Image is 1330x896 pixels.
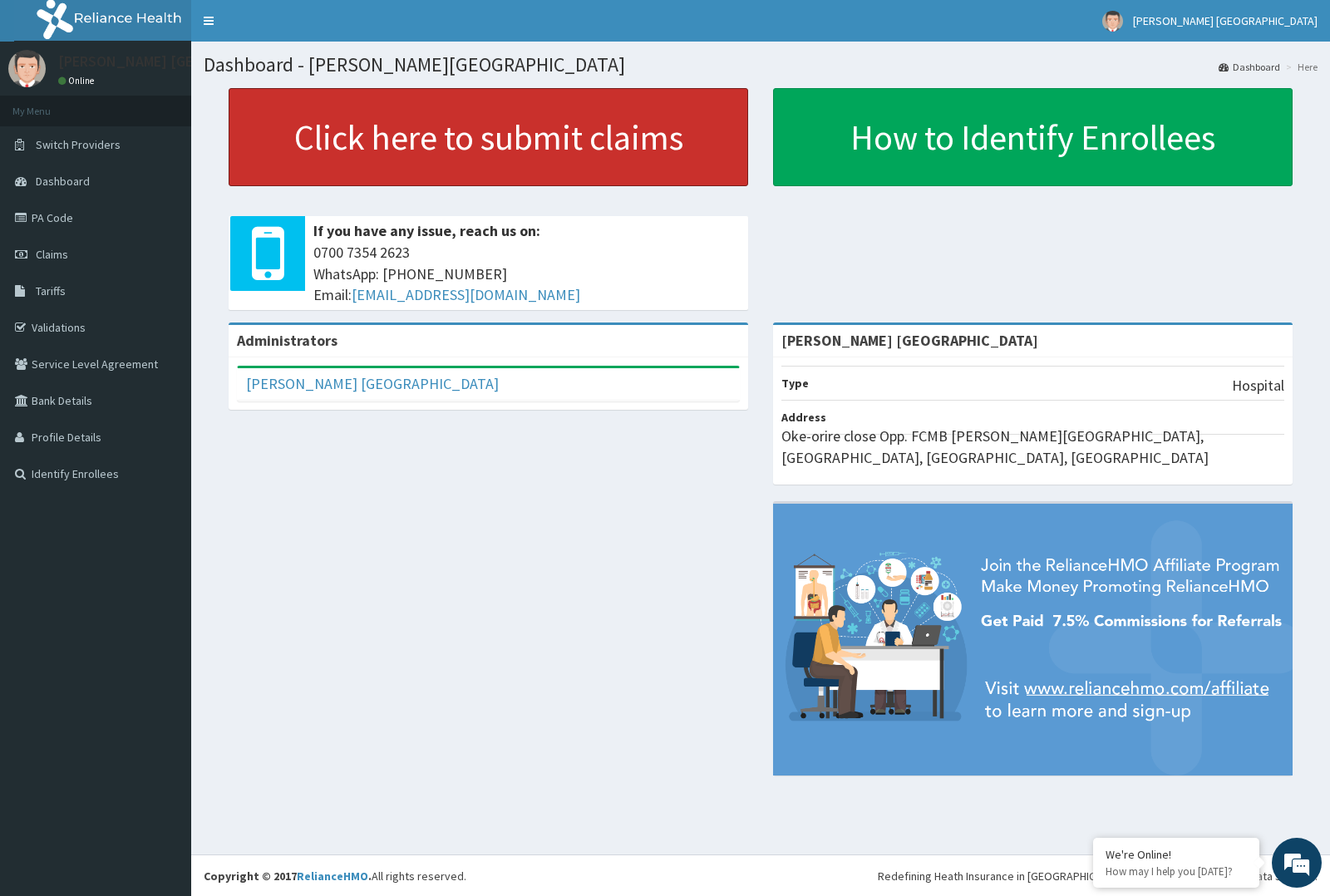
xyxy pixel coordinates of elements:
img: d_794563401_company_1708531726252_794563401 [31,83,67,125]
span: [PERSON_NAME] [GEOGRAPHIC_DATA] [1133,13,1318,28]
a: Online [58,75,98,86]
img: User Image [8,50,46,87]
div: We're Online! [1106,847,1247,862]
textarea: Type your message and hit 'Enter' [8,454,317,512]
a: [PERSON_NAME] [GEOGRAPHIC_DATA] [246,374,499,393]
b: If you have any issue, reach us on: [313,221,540,240]
span: Dashboard [36,174,90,189]
span: Switch Providers [36,137,121,152]
p: Hospital [1232,375,1284,396]
span: Tariffs [36,283,66,298]
a: How to Identify Enrollees [773,88,1293,186]
a: Dashboard [1219,60,1280,74]
span: We're online! [96,209,229,377]
a: [EMAIL_ADDRESS][DOMAIN_NAME] [352,285,580,304]
strong: [PERSON_NAME] [GEOGRAPHIC_DATA] [781,331,1038,350]
img: User Image [1102,11,1123,32]
p: Oke-orire close Opp. FCMB [PERSON_NAME][GEOGRAPHIC_DATA], [GEOGRAPHIC_DATA], [GEOGRAPHIC_DATA], [... [781,426,1284,468]
a: Click here to submit claims [229,88,748,186]
div: Redefining Heath Insurance in [GEOGRAPHIC_DATA] using Telemedicine and Data Science! [878,868,1318,884]
p: How may I help you today? [1106,864,1247,879]
div: Minimize live chat window [273,8,313,48]
a: RelianceHMO [297,869,368,884]
span: Claims [36,247,68,262]
li: Here [1282,60,1318,74]
img: provider-team-banner.png [773,504,1293,775]
strong: Copyright © 2017 . [204,869,372,884]
span: 0700 7354 2623 WhatsApp: [PHONE_NUMBER] Email: [313,242,740,306]
b: Administrators [237,331,337,350]
h1: Dashboard - [PERSON_NAME][GEOGRAPHIC_DATA] [204,54,1318,76]
b: Type [781,376,809,391]
div: Chat with us now [86,93,279,115]
p: [PERSON_NAME] [GEOGRAPHIC_DATA] [58,54,308,69]
b: Address [781,410,826,425]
